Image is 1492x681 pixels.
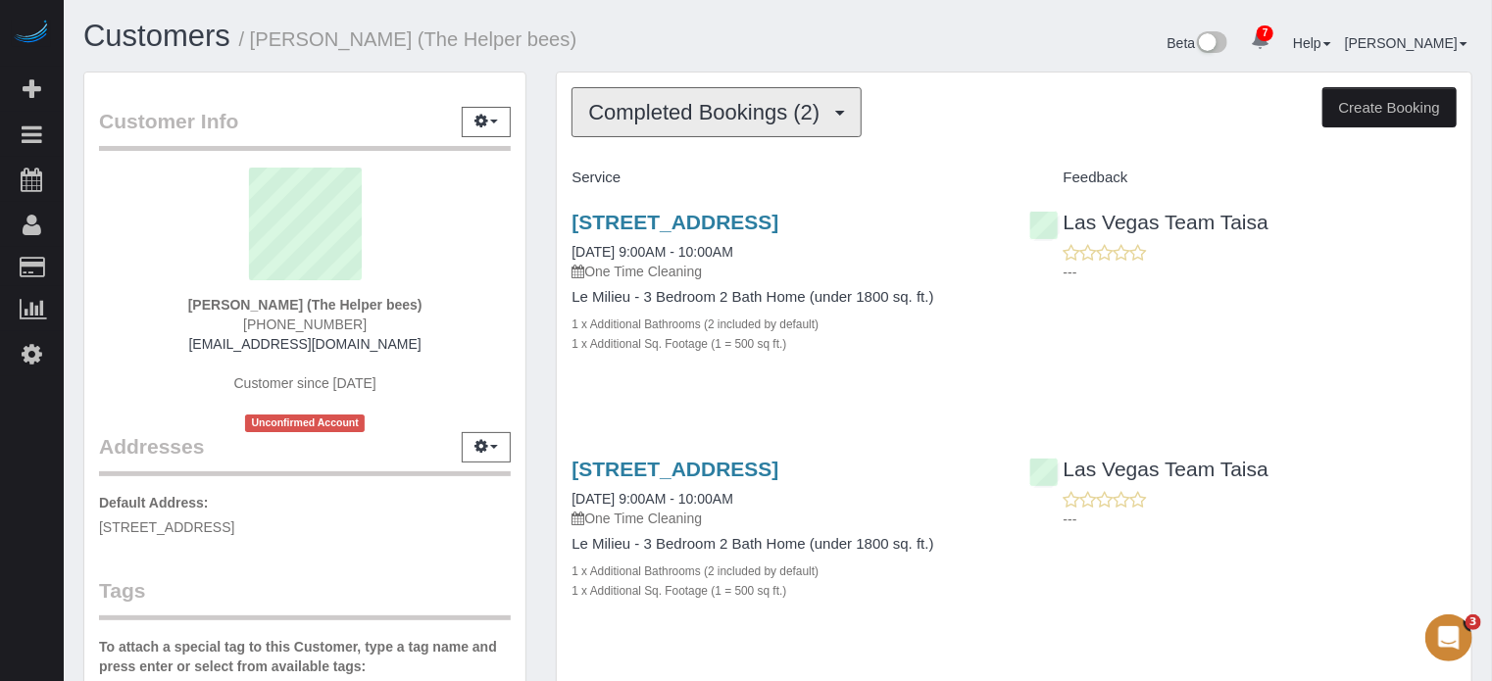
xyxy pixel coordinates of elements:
small: 1 x Additional Bathrooms (2 included by default) [572,317,819,331]
label: Default Address: [99,493,209,512]
span: Customer since [DATE] [234,375,376,391]
a: Customers [83,19,230,53]
p: One Time Cleaning [572,262,999,281]
span: [PHONE_NUMBER] [243,316,367,332]
img: Automaid Logo [12,20,51,47]
p: --- [1064,510,1457,529]
h4: Le Milieu - 3 Bedroom 2 Bath Home (under 1800 sq. ft.) [572,289,999,306]
a: [PERSON_NAME] [1345,35,1467,51]
strong: [PERSON_NAME] (The Helper bees) [188,297,423,313]
small: / [PERSON_NAME] (The Helper bees) [239,28,577,50]
a: [DATE] 9:00AM - 10:00AM [572,244,733,260]
p: One Time Cleaning [572,509,999,528]
a: Las Vegas Team Taisa [1029,211,1268,233]
h4: Feedback [1029,170,1457,186]
span: Unconfirmed Account [245,414,365,431]
span: 7 [1257,25,1273,41]
span: [STREET_ADDRESS] [99,519,234,535]
a: [STREET_ADDRESS] [572,211,778,233]
a: [EMAIL_ADDRESS][DOMAIN_NAME] [189,336,422,352]
a: [DATE] 9:00AM - 10:00AM [572,491,733,507]
button: Completed Bookings (2) [572,87,862,137]
small: 1 x Additional Sq. Footage (1 = 500 sq ft.) [572,337,786,351]
small: 1 x Additional Bathrooms (2 included by default) [572,564,819,578]
h4: Service [572,170,999,186]
a: Beta [1168,35,1228,51]
legend: Tags [99,576,511,620]
small: 1 x Additional Sq. Footage (1 = 500 sq ft.) [572,584,786,598]
a: Help [1293,35,1331,51]
p: --- [1064,263,1457,282]
h4: Le Milieu - 3 Bedroom 2 Bath Home (under 1800 sq. ft.) [572,536,999,553]
a: [STREET_ADDRESS] [572,458,778,480]
iframe: Intercom live chat [1425,614,1472,661]
img: New interface [1195,31,1227,57]
span: 3 [1466,614,1481,630]
a: 7 [1241,20,1279,63]
legend: Customer Info [99,107,511,151]
a: Las Vegas Team Taisa [1029,458,1268,480]
label: To attach a special tag to this Customer, type a tag name and press enter or select from availabl... [99,637,511,676]
span: Completed Bookings (2) [588,100,829,124]
button: Create Booking [1322,87,1457,128]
